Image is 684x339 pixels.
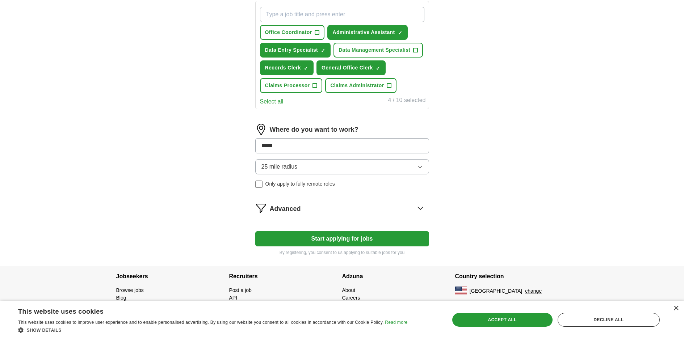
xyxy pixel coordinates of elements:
[452,313,553,327] div: Accept all
[321,48,325,54] span: ✓
[316,60,386,75] button: General Office Clerk✓
[229,287,252,293] a: Post a job
[330,82,384,89] span: Claims Administrator
[270,125,358,135] label: Where do you want to work?
[18,305,389,316] div: This website uses cookies
[255,159,429,174] button: 25 mile radius
[265,46,318,54] span: Data Entry Specialist
[260,43,331,58] button: Data Entry Specialist✓
[525,287,542,295] button: change
[342,295,360,301] a: Careers
[325,78,396,93] button: Claims Administrator
[470,287,523,295] span: [GEOGRAPHIC_DATA]
[261,162,298,171] span: 25 mile radius
[255,231,429,246] button: Start applying for jobs
[260,97,284,106] button: Select all
[339,46,410,54] span: Data Management Specialist
[304,65,308,71] span: ✓
[116,295,126,301] a: Blog
[27,328,62,333] span: Show details
[376,65,380,71] span: ✓
[388,96,425,106] div: 4 / 10 selected
[260,25,325,40] button: Office Coordinator
[255,124,267,135] img: location.png
[398,30,402,36] span: ✓
[455,287,467,295] img: US flag
[455,266,568,287] h4: Country selection
[265,64,301,72] span: Records Clerk
[116,287,144,293] a: Browse jobs
[265,82,310,89] span: Claims Processor
[342,287,356,293] a: About
[332,29,395,36] span: Administrative Assistant
[260,60,314,75] button: Records Clerk✓
[255,202,267,214] img: filter
[265,29,312,36] span: Office Coordinator
[270,204,301,214] span: Advanced
[558,313,660,327] div: Decline all
[673,306,679,311] div: Close
[327,25,407,40] button: Administrative Assistant✓
[333,43,423,58] button: Data Management Specialist
[18,320,384,325] span: This website uses cookies to improve user experience and to enable personalised advertising. By u...
[322,64,373,72] span: General Office Clerk
[229,295,238,301] a: API
[255,249,429,256] p: By registering, you consent to us applying to suitable jobs for you
[260,7,424,22] input: Type a job title and press enter
[255,181,263,188] input: Only apply to fully remote roles
[265,180,335,188] span: Only apply to fully remote roles
[260,78,323,93] button: Claims Processor
[18,326,407,334] div: Show details
[385,320,407,325] a: Read more, opens a new window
